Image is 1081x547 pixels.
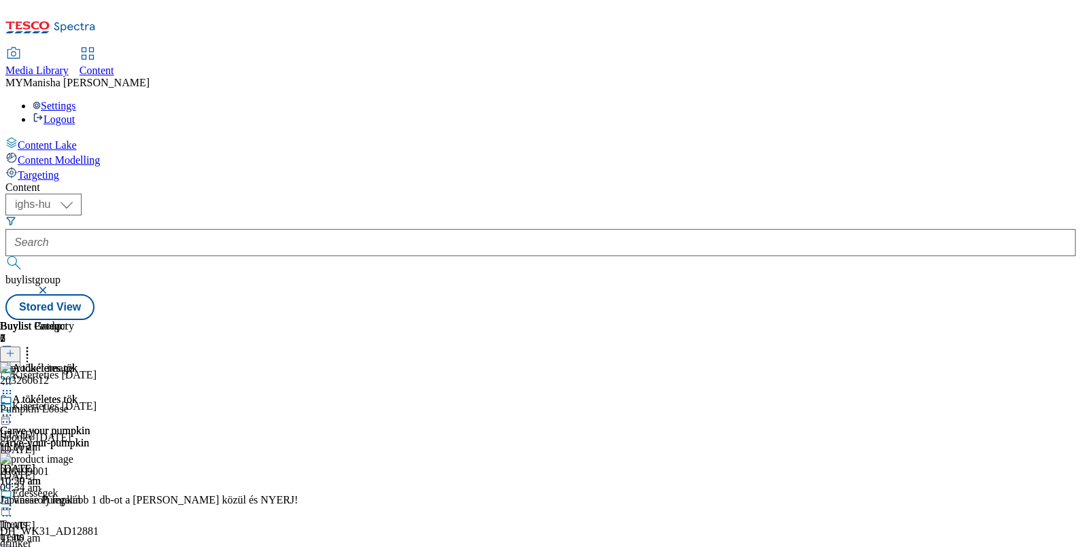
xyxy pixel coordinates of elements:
[5,166,1076,181] a: Targeting
[33,113,75,125] a: Logout
[5,48,69,77] a: Media Library
[5,294,95,320] button: Stored View
[18,169,59,181] span: Targeting
[5,77,23,88] span: MY
[23,77,150,88] span: Manisha [PERSON_NAME]
[18,139,77,151] span: Content Lake
[80,48,114,77] a: Content
[18,154,100,166] span: Content Modelling
[5,65,69,76] span: Media Library
[80,65,114,76] span: Content
[5,137,1076,152] a: Content Lake
[5,229,1076,256] input: Search
[5,215,16,226] svg: Search Filters
[5,181,1076,194] div: Content
[33,100,76,111] a: Settings
[5,152,1076,166] a: Content Modelling
[5,274,61,285] span: buylistgroup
